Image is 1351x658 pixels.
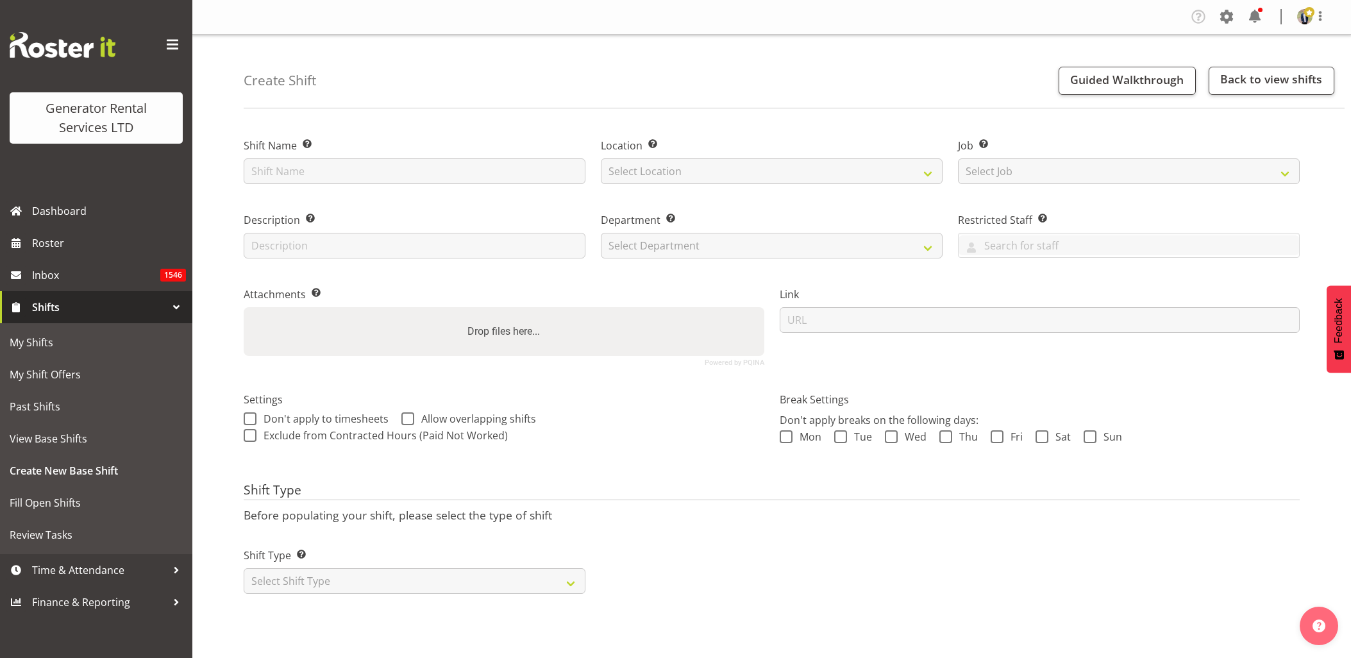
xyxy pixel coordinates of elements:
label: Link [780,287,1300,302]
a: Create New Base Shift [3,455,189,487]
img: help-xxl-2.png [1313,620,1325,632]
span: 1546 [160,269,186,282]
a: View Base Shifts [3,423,189,455]
button: Feedback - Show survey [1327,285,1351,373]
label: Description [244,212,585,228]
span: Time & Attendance [32,561,167,580]
img: kelepi-pauuadf51ac2b38380d4c50de8760bb396c3.png [1297,9,1313,24]
label: Settings [244,392,764,407]
img: Rosterit website logo [10,32,115,58]
label: Department [601,212,943,228]
span: Fri [1003,430,1023,443]
span: Exclude from Contracted Hours (Paid Not Worked) [264,428,508,443]
span: Sun [1096,430,1122,443]
label: Restricted Staff [958,212,1300,228]
span: Wed [898,430,927,443]
a: My Shifts [3,326,189,359]
span: Create New Base Shift [10,461,183,480]
input: Search for staff [959,235,1299,255]
p: Don't apply breaks on the following days: [780,412,1300,428]
span: Shifts [32,298,167,317]
span: Tue [847,430,872,443]
input: Description [244,233,585,258]
label: Location [601,138,943,153]
a: My Shift Offers [3,359,189,391]
span: Mon [793,430,821,443]
span: Review Tasks [10,525,183,544]
span: Roster [32,233,186,253]
span: Fill Open Shifts [10,493,183,512]
span: My Shift Offers [10,365,183,384]
span: View Base Shifts [10,429,183,448]
span: Don't apply to timesheets [256,412,389,425]
a: Fill Open Shifts [3,487,189,519]
span: Allow overlapping shifts [414,412,536,425]
label: Shift Type [244,548,585,563]
label: Drop files here... [462,319,545,344]
input: Shift Name [244,158,585,184]
span: Finance & Reporting [32,593,167,612]
p: Before populating your shift, please select the type of shift [244,508,1300,522]
h4: Shift Type [244,483,1300,501]
label: Job [958,138,1300,153]
h4: Create Shift [244,73,316,88]
span: Past Shifts [10,397,183,416]
div: Generator Rental Services LTD [22,99,170,137]
a: Review Tasks [3,519,189,551]
a: Past Shifts [3,391,189,423]
input: URL [780,307,1300,333]
button: Guided Walkthrough [1059,67,1196,95]
span: Guided Walkthrough [1070,72,1184,87]
span: Inbox [32,266,160,285]
span: My Shifts [10,333,183,352]
span: Thu [952,430,978,443]
a: Back to view shifts [1209,67,1334,95]
span: Feedback [1333,298,1345,343]
a: Powered by PQINA [705,360,764,366]
span: Dashboard [32,201,186,221]
span: Sat [1048,430,1071,443]
label: Shift Name [244,138,585,153]
label: Attachments [244,287,764,302]
label: Break Settings [780,392,1300,407]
